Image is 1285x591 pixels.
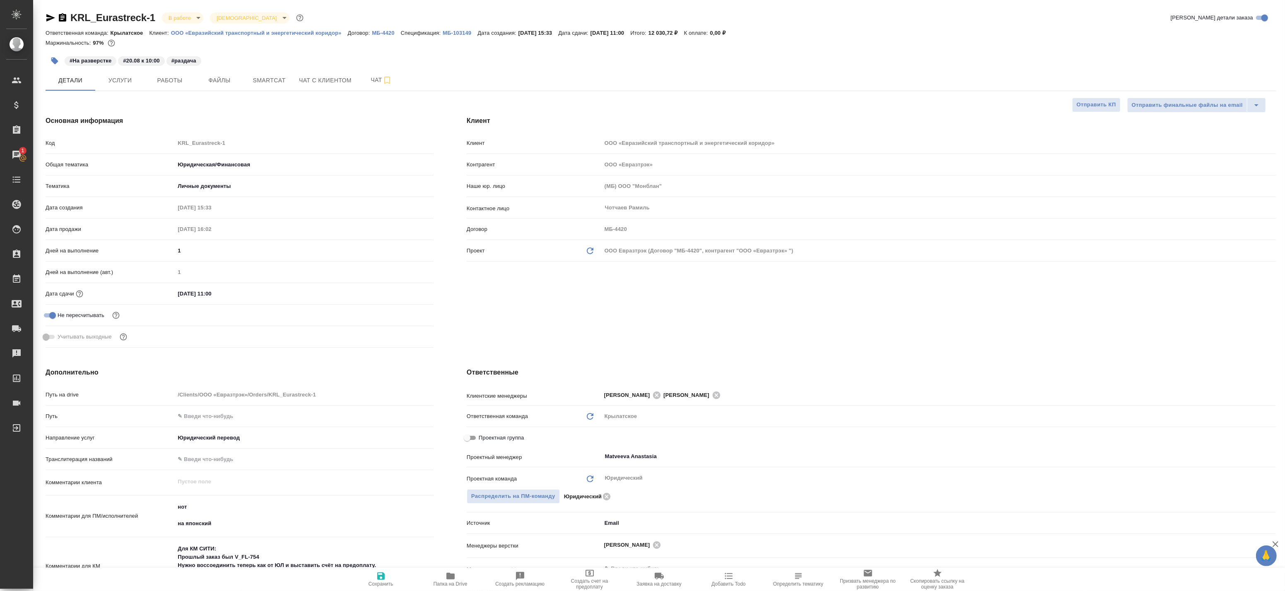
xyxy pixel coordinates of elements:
h4: Клиент [467,116,1276,126]
input: Пустое поле [175,137,434,149]
button: Отправить финальные файлы на email [1127,98,1247,113]
input: ✎ Введи что-нибудь [175,453,434,465]
p: Комментарии для КМ [46,562,175,570]
span: [PERSON_NAME] детали заказа [1171,14,1253,22]
span: Добавить Todo [711,581,745,587]
button: Отправить КП [1072,98,1121,112]
button: Open [1271,456,1273,457]
span: 🙏 [1259,547,1273,565]
input: ✎ Введи что-нибудь [175,410,434,422]
a: МБ-103149 [443,29,477,36]
p: Менеджер support team [467,565,602,574]
button: [DEMOGRAPHIC_DATA] [214,14,279,22]
p: Дата сдачи: [558,30,590,36]
p: [DATE] 15:33 [518,30,559,36]
p: Дата сдачи [46,290,74,298]
button: 🙏 [1256,545,1277,566]
p: Менеджеры верстки [467,542,602,550]
p: Дата создания: [477,30,518,36]
span: Распределить на ПМ-команду [471,492,555,501]
p: Клиент: [149,30,171,36]
a: 1 [2,144,31,165]
p: Комментарии клиента [46,478,175,487]
a: ООО «Евразийский транспортный и энергетический коридор» [171,29,348,36]
span: Папка на Drive [434,581,468,587]
span: Учитывать выходные [58,333,112,341]
p: Наше юр. лицо [467,182,602,190]
p: Дата продажи [46,225,175,233]
p: 0,00 ₽ [710,30,732,36]
button: Скопировать ссылку на оценку заказа [903,568,972,591]
p: Путь [46,412,175,420]
input: Пустое поле [175,202,247,214]
p: Спецификация: [401,30,443,36]
p: Комментарии для ПМ/исполнителей [46,512,175,520]
span: Чат [362,75,401,85]
div: В работе [162,12,203,24]
p: МБ-103149 [443,30,477,36]
button: Добавить тэг [46,52,64,70]
button: Призвать менеджера по развитию [833,568,903,591]
p: МБ-4420 [372,30,400,36]
span: Определить тематику [773,581,823,587]
svg: Подписаться [382,75,392,85]
h4: Дополнительно [46,368,434,377]
p: Контрагент [467,161,602,169]
input: Пустое поле [175,223,247,235]
span: 1 [16,147,29,155]
p: Итого: [630,30,648,36]
input: ✎ Введи что-нибудь [604,564,1246,574]
div: [PERSON_NAME] [604,540,664,550]
p: Дата создания [46,204,175,212]
span: Проектная группа [479,434,524,442]
div: Юридический перевод [175,431,434,445]
input: Пустое поле [602,223,1276,235]
span: В заказе уже есть ответственный ПМ или ПМ группа [467,489,560,504]
span: Создать счет на предоплату [560,578,620,590]
span: Сохранить [369,581,393,587]
input: Пустое поле [602,137,1276,149]
p: Тематика [46,182,175,190]
p: Ответственная команда [467,412,528,420]
p: #раздача [171,57,196,65]
span: Работы [150,75,190,86]
input: ✎ Введи что-нибудь [175,245,434,257]
p: Общая тематика [46,161,175,169]
button: Заявка на доставку [624,568,694,591]
p: #20.08 к 10:00 [123,57,159,65]
button: Если добавить услуги и заполнить их объемом, то дата рассчитается автоматически [74,288,85,299]
input: Пустое поле [602,180,1276,192]
input: Пустое поле [602,159,1276,171]
button: Создать счет на предоплату [555,568,624,591]
span: Призвать менеджера по развитию [838,578,898,590]
div: В работе [210,12,289,24]
button: Включи, если не хочешь, чтобы указанная дата сдачи изменилась после переставления заказа в 'Подтв... [111,310,121,321]
div: Юридическая/Финансовая [175,158,434,172]
div: Email [602,516,1276,530]
p: Договор [467,225,602,233]
button: Определить тематику [764,568,833,591]
button: Распределить на ПМ-команду [467,489,560,504]
button: Доп статусы указывают на важность/срочность заказа [294,12,305,23]
span: Детали [51,75,90,86]
p: Крылатское [111,30,149,36]
p: Клиентские менеджеры [467,392,602,400]
span: Отправить финальные файлы на email [1132,101,1243,110]
p: Дней на выполнение (авт.) [46,268,175,276]
a: KRL_Eurastreck-1 [70,12,155,23]
p: Направление услуг [46,434,175,442]
p: Договор: [348,30,372,36]
p: Источник [467,519,602,527]
button: Скопировать ссылку для ЯМессенджера [46,13,55,23]
span: Чат с клиентом [299,75,352,86]
span: Заявка на доставку [636,581,681,587]
p: Дней на выполнение [46,247,175,255]
h4: Основная информация [46,116,434,126]
span: Smartcat [249,75,289,86]
p: Код [46,139,175,147]
p: Клиент [467,139,602,147]
textarea: нот на японский [175,500,434,531]
span: [PERSON_NAME] [663,391,714,399]
div: ООО Евразтрэк (Договор "МБ-4420", контрагент "ООО «Евразтрэк» ") [602,244,1276,258]
input: Пустое поле [175,266,434,278]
